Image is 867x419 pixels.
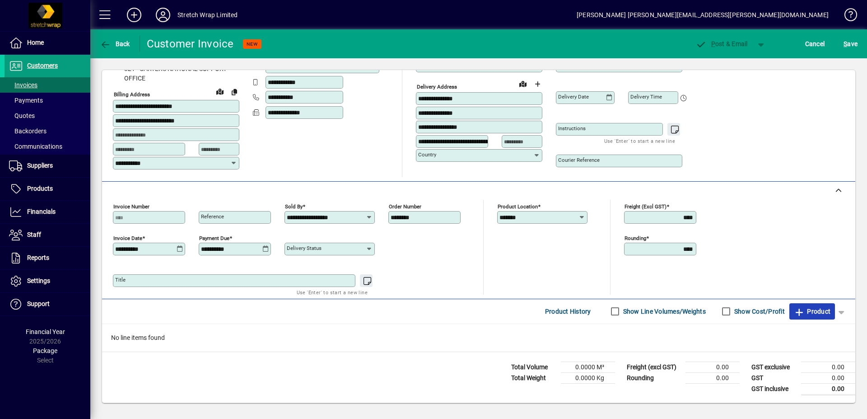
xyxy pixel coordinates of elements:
[389,203,421,209] mat-label: Order number
[685,372,740,383] td: 0.00
[558,94,589,100] mat-label: Delivery date
[5,270,90,292] a: Settings
[838,2,856,31] a: Knowledge Base
[545,304,591,319] span: Product History
[801,383,855,395] td: 0.00
[801,362,855,372] td: 0.00
[691,36,752,52] button: Post & Email
[9,112,35,119] span: Quotes
[113,64,239,83] span: 821 - CARTERS NATIONAL SUPPORT OFFICE
[625,203,667,209] mat-label: Freight (excl GST)
[27,300,50,307] span: Support
[577,8,829,22] div: [PERSON_NAME] [PERSON_NAME][EMAIL_ADDRESS][PERSON_NAME][DOMAIN_NAME]
[115,277,126,283] mat-label: Title
[5,77,90,93] a: Invoices
[732,307,785,316] label: Show Cost/Profit
[27,277,50,284] span: Settings
[5,155,90,177] a: Suppliers
[9,143,62,150] span: Communications
[297,287,368,297] mat-hint: Use 'Enter' to start a new line
[747,362,801,372] td: GST exclusive
[507,362,561,372] td: Total Volume
[100,40,130,47] span: Back
[199,235,229,241] mat-label: Payment due
[711,40,715,47] span: P
[5,93,90,108] a: Payments
[561,372,615,383] td: 0.0000 Kg
[90,36,140,52] app-page-header-button: Back
[27,39,44,46] span: Home
[5,139,90,154] a: Communications
[287,245,322,251] mat-label: Delivery status
[120,7,149,23] button: Add
[844,40,847,47] span: S
[27,231,41,238] span: Staff
[801,372,855,383] td: 0.00
[9,81,37,89] span: Invoices
[789,303,835,320] button: Product
[98,36,132,52] button: Back
[213,84,227,99] a: View on map
[5,108,90,123] a: Quotes
[5,32,90,54] a: Home
[558,157,600,163] mat-label: Courier Reference
[27,162,53,169] span: Suppliers
[622,362,685,372] td: Freight (excl GST)
[622,372,685,383] td: Rounding
[695,40,748,47] span: ost & Email
[625,235,646,241] mat-label: Rounding
[604,136,675,146] mat-hint: Use 'Enter' to start a new line
[27,62,58,69] span: Customers
[5,247,90,269] a: Reports
[516,76,530,91] a: View on map
[285,203,303,209] mat-label: Sold by
[9,127,47,135] span: Backorders
[630,94,662,100] mat-label: Delivery time
[794,304,830,319] span: Product
[147,37,234,51] div: Customer Invoice
[685,362,740,372] td: 0.00
[747,383,801,395] td: GST inclusive
[530,77,545,91] button: Choose address
[844,37,858,51] span: ave
[149,7,177,23] button: Profile
[561,362,615,372] td: 0.0000 M³
[803,36,827,52] button: Cancel
[621,307,706,316] label: Show Line Volumes/Weights
[5,201,90,223] a: Financials
[541,303,595,320] button: Product History
[747,372,801,383] td: GST
[27,185,53,192] span: Products
[507,372,561,383] td: Total Weight
[5,123,90,139] a: Backorders
[247,41,258,47] span: NEW
[841,36,860,52] button: Save
[27,254,49,261] span: Reports
[805,37,825,51] span: Cancel
[201,213,224,220] mat-label: Reference
[558,125,586,132] mat-label: Instructions
[9,97,43,104] span: Payments
[177,8,238,22] div: Stretch Wrap Limited
[102,324,855,352] div: No line items found
[113,235,142,241] mat-label: Invoice date
[227,85,242,99] button: Copy to Delivery address
[27,208,56,215] span: Financials
[418,151,436,158] mat-label: Country
[498,203,538,209] mat-label: Product location
[113,203,149,209] mat-label: Invoice number
[5,293,90,315] a: Support
[33,347,57,354] span: Package
[5,178,90,200] a: Products
[26,328,65,335] span: Financial Year
[5,224,90,246] a: Staff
